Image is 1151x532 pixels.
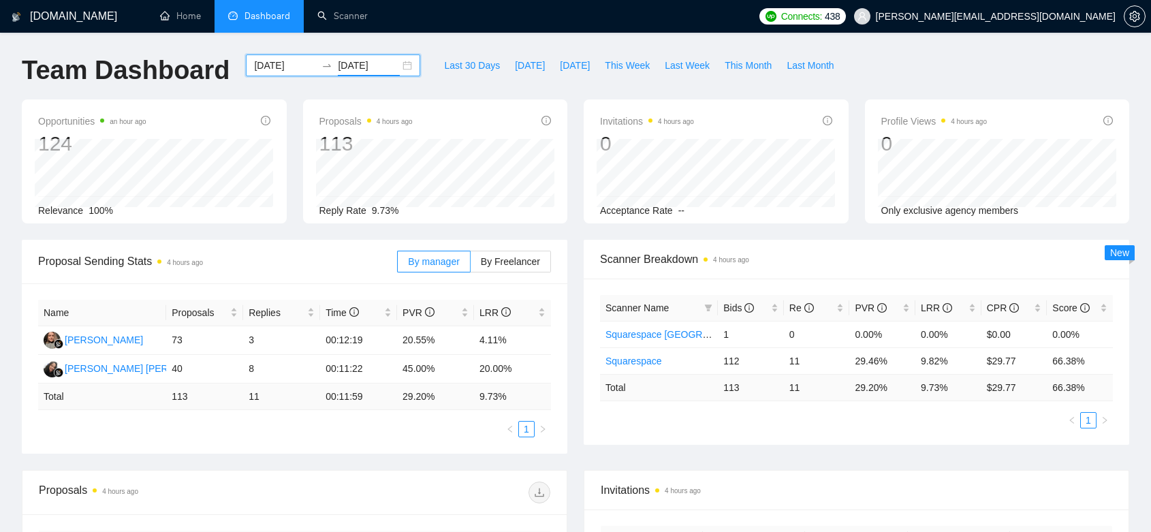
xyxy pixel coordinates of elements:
[403,307,435,318] span: PVR
[987,302,1019,313] span: CPR
[605,302,669,313] span: Scanner Name
[600,374,718,401] td: Total
[678,205,684,216] span: --
[1101,416,1109,424] span: right
[704,304,712,312] span: filter
[535,421,551,437] li: Next Page
[44,362,233,373] a: LA[PERSON_NAME] [PERSON_NAME] B
[319,131,413,157] div: 113
[38,300,166,326] th: Name
[605,58,650,73] span: This Week
[1052,302,1089,313] span: Score
[1097,412,1113,428] button: right
[605,356,662,366] a: Squarespace
[319,205,366,216] span: Reply Rate
[261,116,270,125] span: info-circle
[320,355,397,384] td: 00:11:22
[243,384,320,410] td: 11
[481,256,540,267] span: By Freelancer
[1047,321,1113,347] td: 0.00%
[718,321,784,347] td: 1
[1080,412,1097,428] li: 1
[12,6,21,28] img: logo
[166,300,243,326] th: Proposals
[243,300,320,326] th: Replies
[408,256,459,267] span: By manager
[38,113,146,129] span: Opportunities
[444,58,500,73] span: Last 30 Days
[657,54,717,76] button: Last Week
[38,131,146,157] div: 124
[823,116,832,125] span: info-circle
[38,384,166,410] td: Total
[784,321,850,347] td: 0
[320,384,397,410] td: 00:11:59
[779,54,841,76] button: Last Month
[1064,412,1080,428] button: left
[166,326,243,355] td: 73
[658,118,694,125] time: 4 hours ago
[1080,303,1090,313] span: info-circle
[425,307,435,317] span: info-circle
[89,205,113,216] span: 100%
[228,11,238,20] span: dashboard
[766,11,776,22] img: upwork-logo.png
[502,421,518,437] button: left
[254,58,316,73] input: Start date
[849,374,915,401] td: 29.20 %
[22,54,230,87] h1: Team Dashboard
[372,205,399,216] span: 9.73%
[784,374,850,401] td: 11
[502,421,518,437] li: Previous Page
[981,374,1047,401] td: $ 29.77
[437,54,507,76] button: Last 30 Days
[1110,247,1129,258] span: New
[877,303,887,313] span: info-circle
[1105,486,1137,518] iframe: Intercom live chat
[38,205,83,216] span: Relevance
[881,131,988,157] div: 0
[1081,413,1096,428] a: 1
[38,253,397,270] span: Proposal Sending Stats
[605,329,763,340] a: Squarespace [GEOGRAPHIC_DATA]
[981,321,1047,347] td: $0.00
[160,10,201,22] a: homeHome
[1009,303,1019,313] span: info-circle
[601,482,1112,499] span: Invitations
[701,298,715,318] span: filter
[319,113,413,129] span: Proposals
[981,347,1047,374] td: $29.77
[921,302,952,313] span: LRR
[825,9,840,24] span: 438
[243,326,320,355] td: 3
[600,251,1113,268] span: Scanner Breakdown
[665,58,710,73] span: Last Week
[519,422,534,437] a: 1
[65,332,143,347] div: [PERSON_NAME]
[44,332,61,349] img: VM
[1097,412,1113,428] li: Next Page
[539,425,547,433] span: right
[1068,416,1076,424] span: left
[552,54,597,76] button: [DATE]
[789,302,814,313] span: Re
[338,58,400,73] input: End date
[479,307,511,318] span: LRR
[600,113,694,129] span: Invitations
[784,347,850,374] td: 11
[1064,412,1080,428] li: Previous Page
[723,302,754,313] span: Bids
[781,9,822,24] span: Connects:
[54,339,63,349] img: gigradar-bm.png
[166,384,243,410] td: 113
[1124,11,1146,22] a: setting
[541,116,551,125] span: info-circle
[804,303,814,313] span: info-circle
[397,355,474,384] td: 45.00%
[326,307,358,318] span: Time
[518,421,535,437] li: 1
[744,303,754,313] span: info-circle
[849,321,915,347] td: 0.00%
[167,259,203,266] time: 4 hours ago
[321,60,332,71] span: swap-right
